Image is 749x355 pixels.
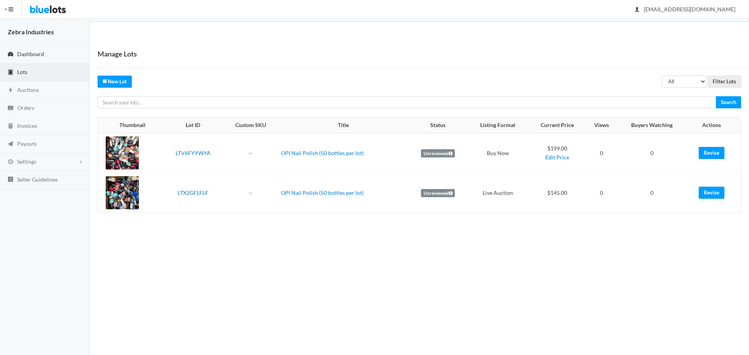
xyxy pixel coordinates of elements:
[176,150,211,156] a: LTV6FYYWYA
[17,104,34,111] span: Orders
[163,118,224,133] th: Lot ID
[7,87,14,94] ion-icon: flash
[98,96,716,108] input: Search your lots...
[7,51,14,58] ion-icon: speedometer
[421,189,455,198] label: Unreviewed
[17,176,58,183] span: Seller Guidelines
[17,140,37,147] span: Payouts
[7,159,14,166] ion-icon: cog
[248,189,252,196] a: --
[617,133,687,173] td: 0
[17,122,37,129] span: Invoices
[17,51,44,57] span: Dashboard
[278,118,408,133] th: Title
[528,173,586,213] td: $145.00
[98,118,163,133] th: Thumbnail
[281,150,364,156] a: OPI Nail Polish (50 bottles per lot)
[699,147,724,159] a: Revise
[467,118,528,133] th: Listing Format
[7,123,14,130] ion-icon: calculator
[586,118,617,133] th: Views
[699,187,724,199] a: Revise
[224,118,278,133] th: Custom SKU
[7,141,14,148] ion-icon: paper plane
[281,189,364,196] a: OPI Nail Polish (50 bottles per lot)
[103,78,108,83] ion-icon: create
[633,6,641,14] ion-icon: person
[248,150,252,156] a: --
[7,69,14,76] ion-icon: clipboard
[467,133,528,173] td: Buy Now
[7,176,14,184] ion-icon: list box
[17,69,27,75] span: Lots
[7,105,14,112] ion-icon: cash
[635,6,735,12] span: [EMAIL_ADDRESS][DOMAIN_NAME]
[586,173,617,213] td: 0
[177,189,208,196] a: LTX2GFLFLF
[408,118,467,133] th: Status
[98,76,132,88] a: createNew Lot
[528,133,586,173] td: $199.00
[8,28,54,35] strong: Zebra Industries
[586,133,617,173] td: 0
[617,118,687,133] th: Buyers Watching
[528,118,586,133] th: Current Price
[17,158,36,165] span: Settings
[545,154,569,161] a: Edit Price
[17,87,39,93] span: Auctions
[716,96,741,108] input: Search
[467,173,528,213] td: Live Auction
[421,149,455,158] label: Unreviewed
[98,48,137,60] h1: Manage Lots
[687,118,741,133] th: Actions
[708,76,741,88] input: Filter Lots
[617,173,687,213] td: 0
